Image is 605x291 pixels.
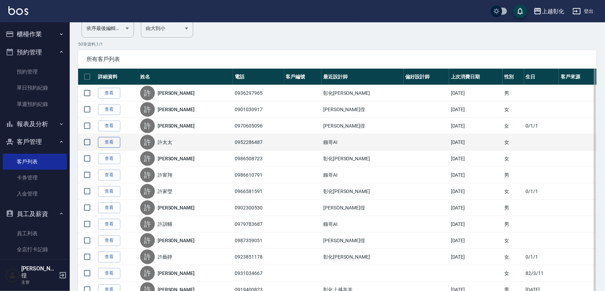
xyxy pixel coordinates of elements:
[233,85,284,101] td: 0936297965
[322,232,404,249] td: [PERSON_NAME]徨
[449,200,502,216] td: [DATE]
[98,235,120,246] a: 查看
[502,167,524,183] td: 男
[449,232,502,249] td: [DATE]
[322,216,404,232] td: 鏹哥AI
[140,168,155,182] div: 許
[322,249,404,265] td: 彰化[PERSON_NAME]
[449,216,502,232] td: [DATE]
[513,4,527,18] button: save
[158,106,195,113] a: [PERSON_NAME]
[140,118,155,133] div: 許
[140,217,155,231] div: 許
[140,250,155,264] div: 許
[98,121,120,131] a: 查看
[140,200,155,215] div: 許
[559,69,597,85] th: 客戶來源
[524,265,559,282] td: 82/3/11
[86,56,588,63] span: 所有客戶列表
[98,137,120,148] a: 查看
[233,183,284,200] td: 0966581591
[449,249,502,265] td: [DATE]
[502,232,524,249] td: 女
[3,154,67,170] a: 客戶列表
[158,237,195,244] a: [PERSON_NAME]
[140,151,155,166] div: 許
[158,155,195,162] a: [PERSON_NAME]
[158,139,172,146] a: 許太太
[233,134,284,151] td: 0952286487
[322,134,404,151] td: 鏹哥AI
[138,69,233,85] th: 姓名
[233,216,284,232] td: 0979783687
[322,151,404,167] td: 彰化[PERSON_NAME]
[21,265,57,279] h5: [PERSON_NAME]徨
[233,249,284,265] td: 0923851178
[82,19,134,38] div: 依序最後編輯時間
[524,249,559,265] td: 0/1/1
[3,205,67,223] button: 員工及薪資
[502,101,524,118] td: 女
[3,64,67,80] a: 預約管理
[98,202,120,213] a: 查看
[158,253,172,260] a: 許藝靜
[449,183,502,200] td: [DATE]
[542,7,564,16] div: 上越彰化
[233,101,284,118] td: 0901030917
[78,41,597,47] p: 50 筆資料, 1 / 1
[3,43,67,61] button: 預約管理
[502,118,524,134] td: 女
[6,268,20,282] img: Person
[96,69,138,85] th: 詳細資料
[570,5,597,18] button: 登出
[158,270,195,277] a: [PERSON_NAME]
[3,186,67,202] a: 入金管理
[98,186,120,197] a: 查看
[158,204,195,211] a: [PERSON_NAME]
[98,268,120,279] a: 查看
[502,85,524,101] td: 男
[21,279,57,285] p: 主管
[140,86,155,100] div: 許
[322,183,404,200] td: 彰化[PERSON_NAME]
[322,101,404,118] td: [PERSON_NAME]徨
[3,225,67,242] a: 員工列表
[98,252,120,262] a: 查看
[449,134,502,151] td: [DATE]
[3,170,67,186] a: 卡券管理
[322,118,404,134] td: [PERSON_NAME]徨
[404,69,449,85] th: 偏好設計師
[3,25,67,43] button: 櫃檯作業
[3,115,67,133] button: 報表及分析
[502,216,524,232] td: 男
[449,118,502,134] td: [DATE]
[524,183,559,200] td: 0/1/1
[322,85,404,101] td: 彰化[PERSON_NAME]
[233,69,284,85] th: 電話
[322,69,404,85] th: 最近設計師
[140,102,155,117] div: 許
[449,85,502,101] td: [DATE]
[3,80,67,96] a: 單日預約紀錄
[140,266,155,281] div: 許
[158,171,172,178] a: 許甯翔
[502,69,524,85] th: 性別
[158,221,172,228] a: 許訓輔
[3,96,67,112] a: 單週預約紀錄
[502,151,524,167] td: 女
[502,249,524,265] td: 女
[524,118,559,134] td: 0/1/1
[98,153,120,164] a: 查看
[98,170,120,181] a: 查看
[233,232,284,249] td: 0987359051
[158,188,172,195] a: 許家瑩
[158,122,195,129] a: [PERSON_NAME]
[8,6,28,15] img: Logo
[98,219,120,230] a: 查看
[449,151,502,167] td: [DATE]
[233,151,284,167] td: 0986508723
[233,200,284,216] td: 0902300530
[502,134,524,151] td: 女
[502,200,524,216] td: 男
[98,104,120,115] a: 查看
